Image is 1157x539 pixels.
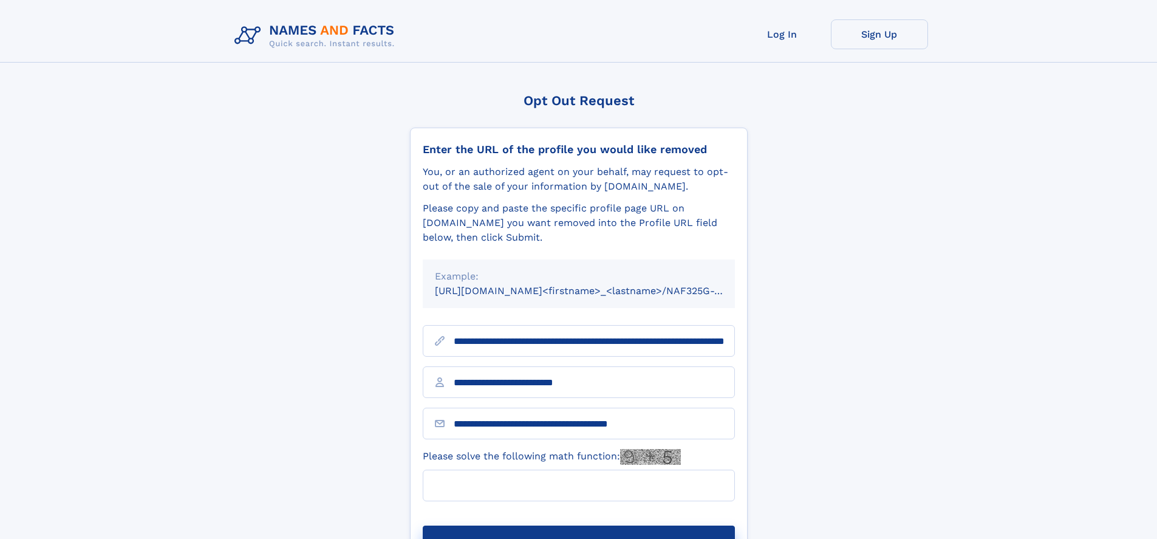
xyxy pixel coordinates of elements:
a: Sign Up [831,19,928,49]
div: Opt Out Request [410,93,748,108]
div: Please copy and paste the specific profile page URL on [DOMAIN_NAME] you want removed into the Pr... [423,201,735,245]
div: You, or an authorized agent on your behalf, may request to opt-out of the sale of your informatio... [423,165,735,194]
label: Please solve the following math function: [423,449,681,465]
a: Log In [734,19,831,49]
div: Example: [435,269,723,284]
div: Enter the URL of the profile you would like removed [423,143,735,156]
small: [URL][DOMAIN_NAME]<firstname>_<lastname>/NAF325G-xxxxxxxx [435,285,758,297]
img: Logo Names and Facts [230,19,404,52]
